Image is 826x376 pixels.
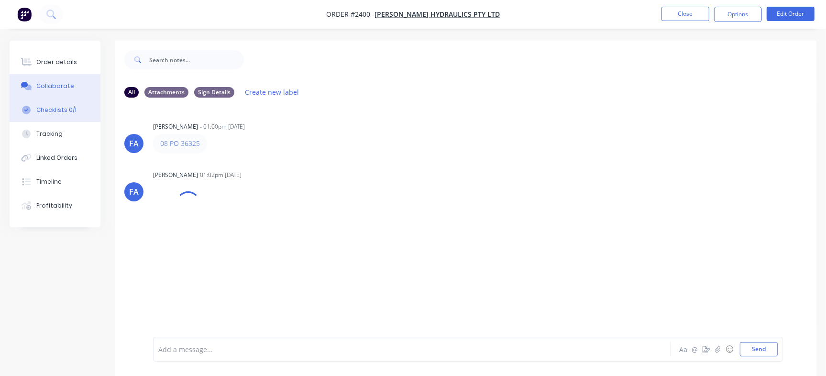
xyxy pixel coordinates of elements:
div: Checklists 0/1 [36,106,77,114]
div: FA [129,186,139,198]
button: Aa [678,343,689,355]
span: Order #2400 - [326,10,374,19]
div: Collaborate [36,82,74,90]
button: Checklists 0/1 [10,98,100,122]
button: Send [740,342,778,356]
div: Order details [36,58,77,66]
img: Factory [17,7,32,22]
div: FA [129,138,139,149]
div: [PERSON_NAME] [153,171,198,179]
button: Edit Order [767,7,815,21]
div: Sign Details [194,87,234,98]
div: Profitability [36,201,72,210]
input: Search notes... [149,50,244,69]
a: 08 PO 36325 [160,139,200,148]
button: Options [714,7,762,22]
button: Linked Orders [10,146,100,170]
div: All [124,87,139,98]
button: Order details [10,50,100,74]
button: Profitability [10,194,100,218]
button: Timeline [10,170,100,194]
div: Tracking [36,130,63,138]
div: Timeline [36,177,62,186]
div: Attachments [144,87,188,98]
div: Linked Orders [36,154,77,162]
button: Tracking [10,122,100,146]
div: 01:02pm [DATE] [200,171,242,179]
a: [PERSON_NAME] Hydraulics Pty Ltd [374,10,500,19]
button: @ [689,343,701,355]
div: [PERSON_NAME] [153,122,198,131]
div: - 01:00pm [DATE] [200,122,245,131]
button: Create new label [240,86,304,99]
button: Collaborate [10,74,100,98]
button: Close [661,7,709,21]
button: ☺ [724,343,735,355]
